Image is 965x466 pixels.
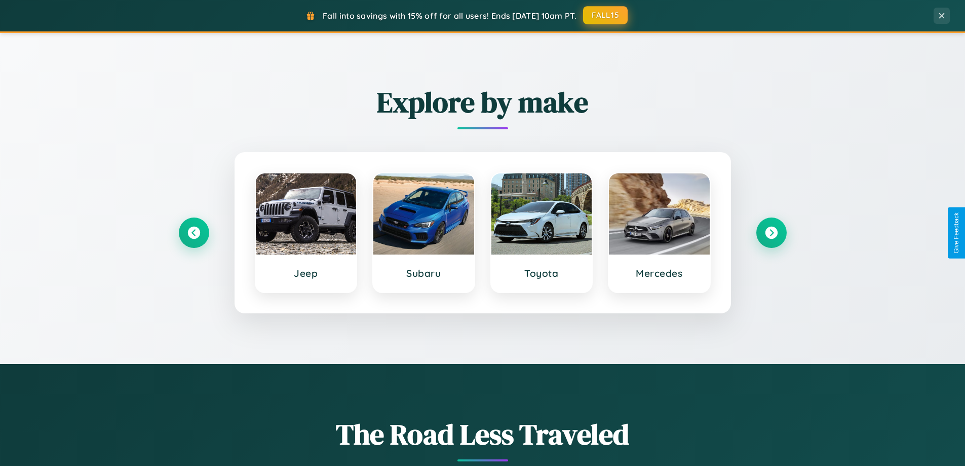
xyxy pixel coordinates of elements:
[323,11,576,21] span: Fall into savings with 15% off for all users! Ends [DATE] 10am PT.
[179,83,787,122] h2: Explore by make
[619,267,700,279] h3: Mercedes
[501,267,582,279] h3: Toyota
[953,212,960,254] div: Give Feedback
[583,6,628,24] button: FALL15
[266,267,346,279] h3: Jeep
[383,267,464,279] h3: Subaru
[179,415,787,454] h1: The Road Less Traveled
